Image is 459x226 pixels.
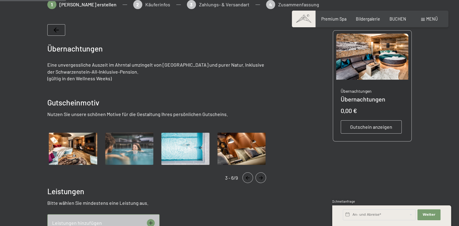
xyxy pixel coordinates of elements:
[390,16,406,22] a: BUCHEN
[426,16,438,22] span: Menü
[417,209,440,220] button: Weiter
[321,16,346,22] a: Premium Spa
[423,212,435,217] span: Weiter
[332,199,355,203] span: Schnellanfrage
[356,16,380,22] a: Bildergalerie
